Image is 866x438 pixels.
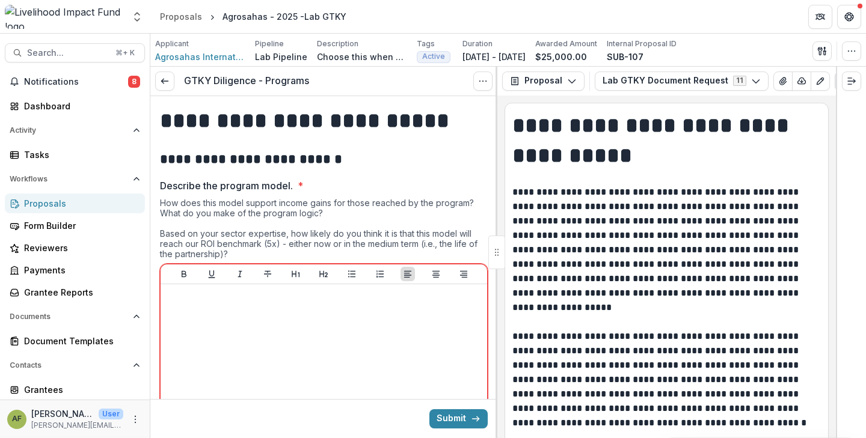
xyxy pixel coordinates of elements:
[317,50,407,63] p: Choose this when adding a new proposal to the first stage of a pipeline.
[401,267,415,281] button: Align Left
[24,264,135,276] div: Payments
[535,38,597,49] p: Awarded Amount
[24,197,135,210] div: Proposals
[5,356,145,375] button: Open Contacts
[233,267,247,281] button: Italicize
[255,38,284,49] p: Pipeline
[773,71,793,91] button: View Attached Files
[5,169,145,189] button: Open Workflows
[5,282,145,302] a: Grantee Reports
[24,77,128,87] span: Notifications
[24,148,135,161] div: Tasks
[5,380,145,400] a: Grantees
[289,267,303,281] button: Heading 1
[24,383,135,396] div: Grantees
[842,71,861,91] button: Expand right
[5,121,145,140] button: Open Activity
[5,5,124,29] img: Livelihood Impact Fund logo
[128,412,143,427] button: More
[255,50,307,63] p: Lab Pipeline
[184,75,309,87] h3: GTKY Diligence - Programs
[5,193,145,213] a: Proposals
[160,198,488,264] div: How does this model support income gains for those reached by the program? What do you make of th...
[835,71,854,91] button: Plaintext view
[456,267,471,281] button: Align Right
[24,335,135,347] div: Document Templates
[317,38,358,49] p: Description
[155,8,207,25] a: Proposals
[24,100,135,112] div: Dashboard
[129,5,146,29] button: Open entity switcher
[155,8,351,25] nav: breadcrumb
[12,415,22,423] div: Anna Fairbairn
[462,38,493,49] p: Duration
[204,267,219,281] button: Underline
[223,10,346,23] div: Agrosahas - 2025 -Lab GTKY
[5,216,145,236] a: Form Builder
[595,71,769,91] button: Lab GTKY Document Request11
[837,5,861,29] button: Get Help
[535,50,587,63] p: $25,000.00
[24,242,135,254] div: Reviewers
[607,50,643,63] p: SUB-107
[5,307,145,326] button: Open Documents
[417,38,435,49] p: Tags
[462,50,526,63] p: [DATE] - [DATE]
[160,10,202,23] div: Proposals
[155,50,245,63] a: Agrosahas International Pvt Ltd
[808,5,832,29] button: Partners
[99,409,123,419] p: User
[5,260,145,280] a: Payments
[260,267,275,281] button: Strike
[10,175,128,183] span: Workflows
[24,286,135,299] div: Grantee Reports
[5,238,145,258] a: Reviewers
[422,52,445,61] span: Active
[373,267,387,281] button: Ordered List
[24,219,135,232] div: Form Builder
[10,126,128,135] span: Activity
[5,145,145,165] a: Tasks
[429,267,443,281] button: Align Center
[128,76,140,88] span: 8
[5,72,145,91] button: Notifications8
[113,46,137,59] div: ⌘ + K
[5,331,145,351] a: Document Templates
[5,96,145,116] a: Dashboard
[10,361,128,370] span: Contacts
[31,407,94,420] p: [PERSON_NAME]
[502,71,585,91] button: Proposal
[155,38,189,49] p: Applicant
[5,43,145,62] button: Search...
[607,38,677,49] p: Internal Proposal ID
[160,178,293,193] p: Describe the program model.
[10,312,128,321] span: Documents
[429,409,488,428] button: Submit
[27,48,108,58] span: Search...
[316,267,331,281] button: Heading 2
[31,420,123,431] p: [PERSON_NAME][EMAIL_ADDRESS][PERSON_NAME][PERSON_NAME][DOMAIN_NAME]
[811,71,830,91] button: Edit as form
[473,71,493,91] button: Options
[345,267,359,281] button: Bullet List
[177,267,191,281] button: Bold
